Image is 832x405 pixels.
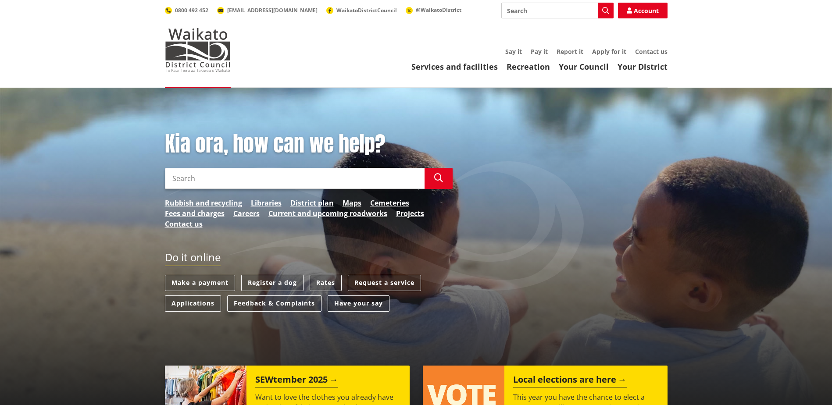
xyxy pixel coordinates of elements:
[268,208,387,219] a: Current and upcoming roadworks
[165,295,221,312] a: Applications
[227,7,318,14] span: [EMAIL_ADDRESS][DOMAIN_NAME]
[251,198,282,208] a: Libraries
[165,168,425,189] input: Search input
[618,61,668,72] a: Your District
[557,47,583,56] a: Report it
[411,61,498,72] a: Services and facilities
[513,374,627,387] h2: Local elections are here
[505,47,522,56] a: Say it
[165,7,208,14] a: 0800 492 452
[241,275,304,291] a: Register a dog
[406,6,461,14] a: @WaikatoDistrict
[326,7,397,14] a: WaikatoDistrictCouncil
[175,7,208,14] span: 0800 492 452
[559,61,609,72] a: Your Council
[310,275,342,291] a: Rates
[290,198,334,208] a: District plan
[531,47,548,56] a: Pay it
[217,7,318,14] a: [EMAIL_ADDRESS][DOMAIN_NAME]
[336,7,397,14] span: WaikatoDistrictCouncil
[618,3,668,18] a: Account
[348,275,421,291] a: Request a service
[165,208,225,219] a: Fees and charges
[165,28,231,72] img: Waikato District Council - Te Kaunihera aa Takiwaa o Waikato
[501,3,614,18] input: Search input
[165,219,203,229] a: Contact us
[370,198,409,208] a: Cemeteries
[255,374,338,387] h2: SEWtember 2025
[165,131,453,157] h1: Kia ora, how can we help?
[328,295,389,312] a: Have your say
[592,47,626,56] a: Apply for it
[635,47,668,56] a: Contact us
[165,275,235,291] a: Make a payment
[416,6,461,14] span: @WaikatoDistrict
[396,208,424,219] a: Projects
[227,295,321,312] a: Feedback & Complaints
[343,198,361,208] a: Maps
[233,208,260,219] a: Careers
[507,61,550,72] a: Recreation
[165,251,221,266] h2: Do it online
[165,198,242,208] a: Rubbish and recycling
